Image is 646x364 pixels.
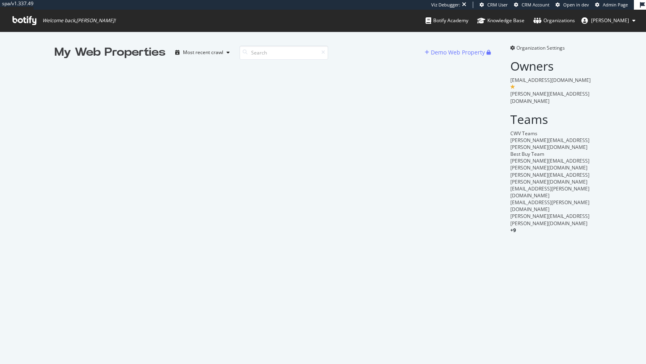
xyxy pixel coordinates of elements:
span: CRM Account [522,2,550,8]
div: Best Buy Team [510,151,591,157]
a: Admin Page [595,2,628,8]
a: Demo Web Property [425,49,487,56]
span: Open in dev [563,2,589,8]
a: Open in dev [556,2,589,8]
a: CRM Account [514,2,550,8]
h2: Teams [510,113,591,126]
span: [PERSON_NAME][EMAIL_ADDRESS][PERSON_NAME][DOMAIN_NAME] [510,213,589,226]
span: Admin Page [603,2,628,8]
div: Botify Academy [426,17,468,25]
div: Demo Web Property [431,48,485,56]
a: Organizations [533,10,575,31]
a: Botify Academy [426,10,468,31]
span: [EMAIL_ADDRESS][PERSON_NAME][DOMAIN_NAME] [510,199,589,213]
span: [EMAIL_ADDRESS][PERSON_NAME][DOMAIN_NAME] [510,185,589,199]
span: [PERSON_NAME][EMAIL_ADDRESS][PERSON_NAME][DOMAIN_NAME] [510,157,589,171]
span: [PERSON_NAME][EMAIL_ADDRESS][PERSON_NAME][DOMAIN_NAME] [510,172,589,185]
span: + 9 [510,227,516,234]
div: My Web Properties [55,44,166,61]
span: [PERSON_NAME][EMAIL_ADDRESS][PERSON_NAME][DOMAIN_NAME] [510,137,589,151]
span: [PERSON_NAME][EMAIL_ADDRESS][DOMAIN_NAME] [510,90,589,104]
span: [EMAIL_ADDRESS][DOMAIN_NAME] [510,77,591,84]
span: Organization Settings [516,44,565,51]
button: Demo Web Property [425,46,487,59]
a: Knowledge Base [477,10,524,31]
span: connor [591,17,629,24]
button: Most recent crawl [172,46,233,59]
input: Search [239,46,328,60]
div: CWV Teams [510,130,591,137]
a: CRM User [480,2,508,8]
div: Most recent crawl [183,50,223,55]
h2: Owners [510,59,591,73]
button: [PERSON_NAME] [575,14,642,27]
div: Organizations [533,17,575,25]
span: CRM User [487,2,508,8]
div: Viz Debugger: [431,2,460,8]
div: Knowledge Base [477,17,524,25]
span: Welcome back, [PERSON_NAME] ! [42,17,115,24]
